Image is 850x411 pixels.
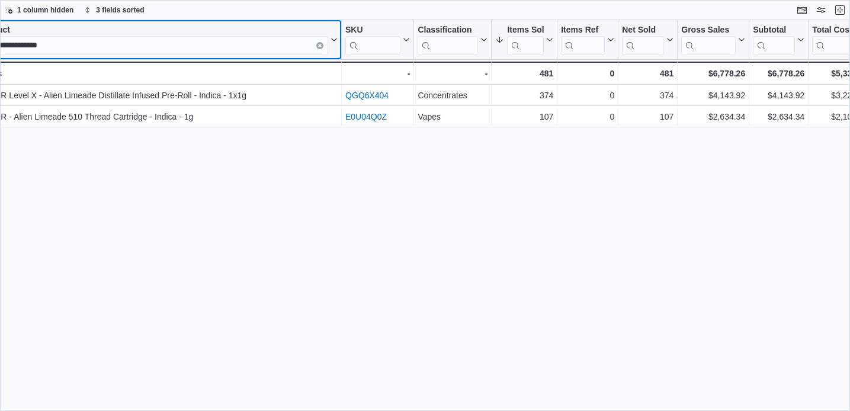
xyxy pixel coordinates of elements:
div: $2,634.34 [681,110,745,124]
span: 3 fields sorted [96,5,144,15]
div: $6,778.26 [753,66,804,81]
div: $4,143.92 [681,88,745,102]
div: 0 [561,88,614,102]
button: 3 fields sorted [79,3,149,17]
div: $2,634.34 [753,110,804,124]
span: 1 column hidden [17,5,73,15]
button: Classification [418,25,487,55]
button: Subtotal [753,25,804,55]
div: 481 [495,66,553,81]
button: 1 column hidden [1,3,78,17]
div: Vapes [418,110,487,124]
a: QGQ6X404 [345,91,389,100]
button: Items Ref [561,25,614,55]
div: - [418,66,487,81]
div: Concentrates [418,88,487,102]
button: Items Sold [495,25,553,55]
div: Net Sold [622,25,664,55]
button: SKU [345,25,410,55]
button: Keyboard shortcuts [795,3,809,17]
div: SKU [345,25,400,36]
div: 481 [622,66,673,81]
div: Items Sold [507,25,544,55]
div: Subtotal [753,25,795,36]
div: 0 [561,110,614,124]
div: SKU URL [345,25,400,55]
div: 107 [495,110,553,124]
div: Items Sold [507,25,544,36]
button: Display options [814,3,828,17]
div: Gross Sales [681,25,736,55]
div: Subtotal [753,25,795,55]
div: 0 [561,66,614,81]
button: Exit fullscreen [833,3,847,17]
div: 374 [495,88,553,102]
div: - [345,66,410,81]
div: 107 [622,110,673,124]
div: Net Sold [622,25,664,36]
div: Gross Sales [681,25,736,36]
div: Classification [418,25,478,36]
button: Clear input [316,42,323,49]
button: Gross Sales [681,25,745,55]
div: $6,778.26 [681,66,745,81]
a: E0U04Q0Z [345,112,387,121]
div: Items Ref [561,25,605,55]
div: $4,143.92 [753,88,804,102]
div: Classification [418,25,478,55]
div: 374 [622,88,673,102]
div: Items Ref [561,25,605,36]
button: Net Sold [622,25,673,55]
